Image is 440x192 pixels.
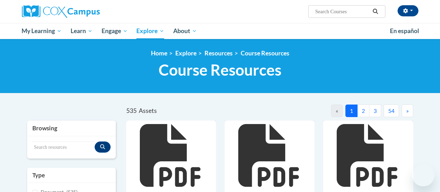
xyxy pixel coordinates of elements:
[126,107,137,114] span: 535
[402,105,413,117] button: Next
[102,27,128,35] span: Engage
[71,27,93,35] span: Learn
[314,7,370,16] input: Search Courses
[22,5,147,18] a: Cox Campus
[66,23,97,39] a: Learn
[173,27,197,35] span: About
[95,141,111,153] button: Search resources
[17,23,424,39] div: Main menu
[270,105,413,117] nav: Pagination Navigation
[412,164,434,186] iframe: Button to launch messaging window
[175,49,197,57] a: Explore
[32,141,95,153] input: Search resources
[385,24,424,38] a: En español
[398,5,418,16] button: Account Settings
[370,7,381,16] button: Search
[22,27,62,35] span: My Learning
[151,49,167,57] a: Home
[132,23,169,39] a: Explore
[205,49,233,57] a: Resources
[241,49,289,57] a: Course Resources
[139,107,157,114] span: Assets
[369,105,381,117] button: 3
[32,171,111,179] h3: Type
[159,61,281,79] span: Course Resources
[169,23,201,39] a: About
[17,23,66,39] a: My Learning
[32,124,111,132] h3: Browsing
[345,105,358,117] button: 1
[136,27,164,35] span: Explore
[357,105,369,117] button: 2
[97,23,132,39] a: Engage
[406,107,409,114] span: »
[384,105,399,117] button: 54
[22,5,100,18] img: Cox Campus
[390,27,419,34] span: En español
